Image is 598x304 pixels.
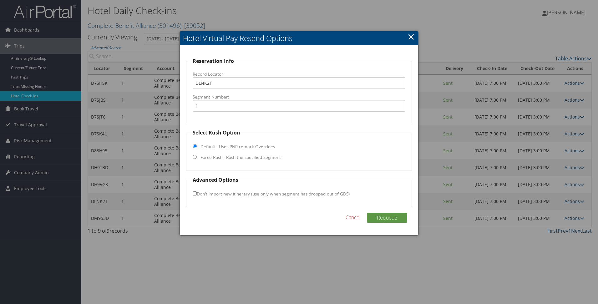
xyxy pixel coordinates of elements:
[180,31,418,45] h2: Hotel Virtual Pay Resend Options
[192,129,241,136] legend: Select Rush Option
[193,71,406,77] label: Record Locator
[346,214,361,221] a: Cancel
[367,213,407,223] button: Requeue
[193,191,197,195] input: Don't import new itinerary (use only when segment has dropped out of GDS)
[200,144,275,150] label: Default - Uses PNR remark Overrides
[408,30,415,43] a: Close
[193,188,350,200] label: Don't import new itinerary (use only when segment has dropped out of GDS)
[192,176,239,184] legend: Advanced Options
[193,94,406,100] label: Segment Number:
[200,154,281,160] label: Force Rush - Rush the specified Segment
[192,57,235,65] legend: Reservation Info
